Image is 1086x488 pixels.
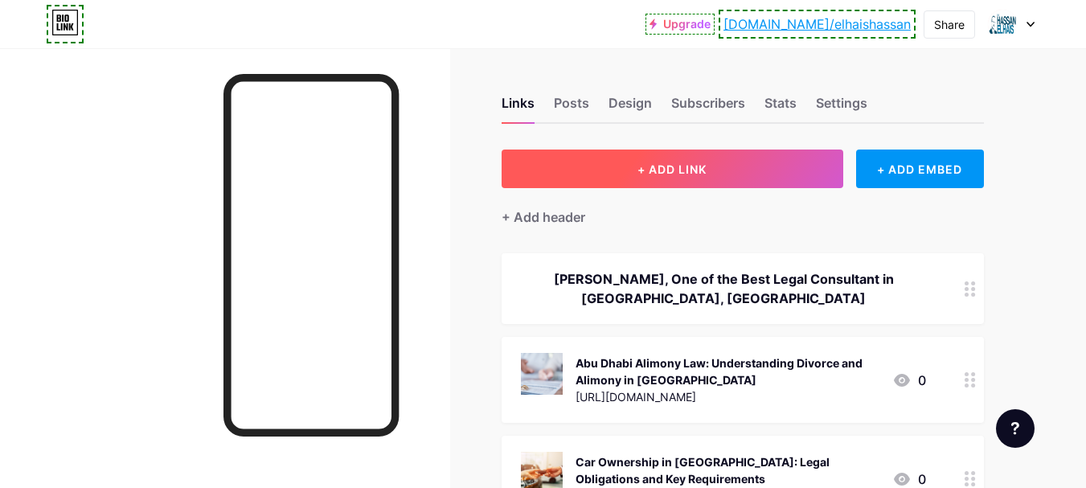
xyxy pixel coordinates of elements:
[856,150,984,188] div: + ADD EMBED
[576,453,879,487] div: Car Ownership in [GEOGRAPHIC_DATA]: Legal Obligations and Key Requirements
[502,207,585,227] div: + Add header
[892,371,926,390] div: 0
[576,388,879,405] div: [URL][DOMAIN_NAME]
[637,162,707,176] span: + ADD LINK
[502,150,843,188] button: + ADD LINK
[816,93,867,122] div: Settings
[764,93,797,122] div: Stats
[554,93,589,122] div: Posts
[521,353,563,395] img: Abu Dhabi Alimony Law: Understanding Divorce and Alimony in Abu Dhabi
[671,93,745,122] div: Subscribers
[934,16,965,33] div: Share
[987,9,1018,39] img: elhaishassan
[521,269,926,308] div: [PERSON_NAME], One of the Best Legal Consultant in [GEOGRAPHIC_DATA], [GEOGRAPHIC_DATA]
[609,93,652,122] div: Design
[576,355,879,388] div: Abu Dhabi Alimony Law: Understanding Divorce and Alimony in [GEOGRAPHIC_DATA]
[502,93,535,122] div: Links
[723,14,911,34] a: [DOMAIN_NAME]/elhaishassan
[650,18,711,31] a: Upgrade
